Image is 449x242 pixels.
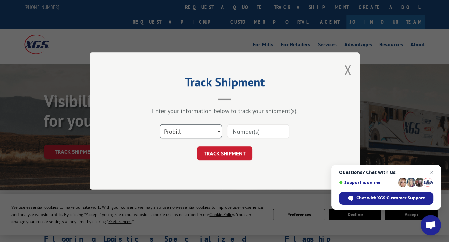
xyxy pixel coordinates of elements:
button: TRACK SHIPMENT [197,146,252,160]
button: Close modal [344,61,351,79]
span: Chat with XGS Customer Support [339,192,433,205]
a: Open chat [421,215,441,235]
input: Number(s) [227,124,289,138]
span: Questions? Chat with us! [339,170,433,175]
span: Chat with XGS Customer Support [356,195,425,201]
div: Enter your information below to track your shipment(s). [123,107,326,115]
h2: Track Shipment [123,77,326,90]
span: Support is online [339,180,396,185]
